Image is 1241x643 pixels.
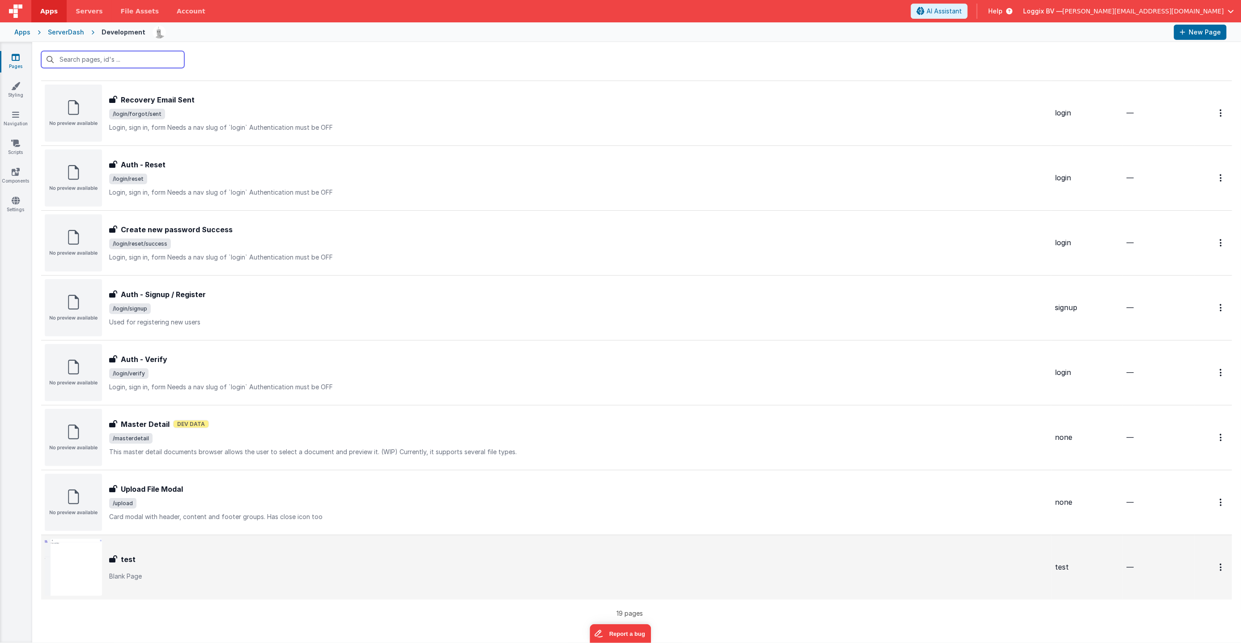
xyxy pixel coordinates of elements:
span: Help [988,7,1003,16]
span: /login/forgot/sent [109,109,165,119]
button: Options [1214,234,1228,252]
input: Search pages, id's ... [41,51,184,68]
p: This master detail documents browser allows the user to select a document and preview it. (WIP) C... [109,447,1048,456]
h3: Auth - Reset [121,159,166,170]
span: — [1126,433,1134,442]
div: ServerDash [48,28,84,37]
button: Loggix BV — [PERSON_NAME][EMAIL_ADDRESS][DOMAIN_NAME] [1023,7,1234,16]
h3: Recovery Email Sent [121,94,195,105]
p: Card modal with header, content and footer groups. Has close icon too [109,512,1048,521]
p: Login, sign in, form Needs a nav slug of `login` Authentication must be OFF [109,123,1048,132]
div: login [1055,367,1119,378]
span: — [1126,368,1134,377]
p: Login, sign in, form Needs a nav slug of `login` Authentication must be OFF [109,253,1048,262]
span: — [1126,303,1134,312]
h3: test [121,554,136,565]
button: Options [1214,104,1228,122]
p: 19 pages [41,609,1219,618]
span: — [1126,108,1134,117]
p: Login, sign in, form Needs a nav slug of `login` Authentication must be OFF [109,383,1048,392]
p: Blank Page [109,572,1048,581]
span: Loggix BV — [1023,7,1062,16]
div: test [1055,562,1119,572]
span: /upload [109,498,136,509]
span: File Assets [121,7,159,16]
span: — [1126,498,1134,507]
button: Options [1214,169,1228,187]
div: signup [1055,302,1119,313]
h3: Create new password Success [121,224,233,235]
button: Options [1214,558,1228,576]
h3: Auth - Signup / Register [121,289,206,300]
div: none [1055,497,1119,507]
button: New Page [1174,25,1227,40]
span: — [1126,238,1134,247]
div: none [1055,432,1119,443]
button: AI Assistant [911,4,968,19]
button: Options [1214,493,1228,511]
div: Development [102,28,145,37]
span: Dev Data [173,420,209,428]
h3: Master Detail [121,419,170,430]
span: /login/signup [109,303,151,314]
span: AI Assistant [926,7,962,16]
span: /login/reset [109,174,147,184]
span: [PERSON_NAME][EMAIL_ADDRESS][DOMAIN_NAME] [1062,7,1224,16]
h3: Auth - Verify [121,354,167,365]
div: Apps [14,28,30,37]
div: login [1055,238,1119,248]
span: Apps [40,7,58,16]
span: /login/verify [109,368,149,379]
p: Used for registering new users [109,318,1048,327]
iframe: Marker.io feedback button [590,624,651,643]
img: 8680f2e33f8582c110850de3bcb7af0f [153,26,166,38]
div: login [1055,173,1119,183]
span: Servers [76,7,102,16]
h3: Upload File Modal [121,484,183,494]
span: — [1126,562,1134,571]
span: — [1126,173,1134,182]
div: login [1055,108,1119,118]
span: /login/reset/success [109,238,171,249]
button: Options [1214,298,1228,317]
button: Options [1214,363,1228,382]
p: Login, sign in, form Needs a nav slug of `login` Authentication must be OFF [109,188,1048,197]
button: Options [1214,428,1228,447]
span: /masterdetail [109,433,153,444]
